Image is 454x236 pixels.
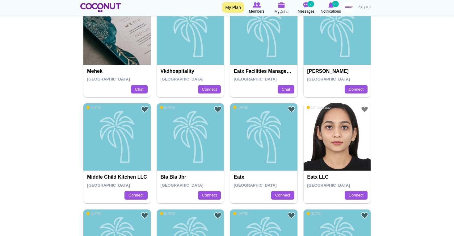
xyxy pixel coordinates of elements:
h4: Eatx [234,174,295,180]
span: [GEOGRAPHIC_DATA] [234,183,277,188]
a: Add to Favourites [361,212,368,219]
a: Connect [271,191,294,200]
span: [DATE] [160,105,175,110]
h4: Eatx LLC [307,174,369,180]
span: [GEOGRAPHIC_DATA] [87,77,130,81]
img: Notifications [328,2,334,8]
a: Browse Members Members [244,2,269,14]
span: [GEOGRAPHIC_DATA] [161,183,204,188]
a: My Jobs My Jobs [269,2,294,15]
a: Notifications Notifications 8 [318,2,343,14]
a: Add to Favourites [288,212,295,219]
span: Messages [298,8,315,14]
span: [DATE] [307,211,322,216]
img: Messages [303,2,309,8]
h4: Mehek [87,68,149,74]
a: Chat [131,85,147,94]
span: [GEOGRAPHIC_DATA] [307,77,350,81]
a: Add to Favourites [141,212,149,219]
img: Browse Members [253,2,261,8]
img: My Jobs [278,2,285,8]
small: 7 [307,1,314,7]
span: [GEOGRAPHIC_DATA] [87,183,130,188]
span: 18 hours ago [307,105,331,110]
span: [DATE] [233,105,248,110]
span: [DATE] [233,211,248,216]
a: Add to Favourites [214,212,222,219]
span: [DATE] [86,105,102,110]
span: My Jobs [275,9,288,15]
a: Add to Favourites [141,106,149,113]
a: Add to Favourites [214,106,222,113]
a: العربية [355,2,374,14]
a: Connect [198,85,221,94]
a: Add to Favourites [361,106,368,113]
h4: Eatx Facilities Management LLC [234,68,295,74]
span: [GEOGRAPHIC_DATA] [307,183,350,188]
h4: [PERSON_NAME] [307,68,369,74]
span: Notifications [321,8,341,14]
h4: bla bla jbr [161,174,222,180]
a: Connect [124,191,147,200]
span: [GEOGRAPHIC_DATA] [161,77,204,81]
a: Connect [345,85,368,94]
span: Members [249,8,264,14]
span: [DATE] [160,211,175,216]
a: Messages Messages 7 [294,2,318,14]
a: Connect [198,191,221,200]
span: [DATE] [86,211,102,216]
img: Home [80,3,121,12]
a: Chat [278,85,294,94]
h4: Middle Child Kitchen LLC [87,174,149,180]
small: 8 [332,1,339,7]
a: Connect [345,191,368,200]
h4: vkdhospitality [161,68,222,74]
a: Add to Favourites [288,106,295,113]
a: My Plan [222,2,244,13]
span: [GEOGRAPHIC_DATA] [234,77,277,81]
